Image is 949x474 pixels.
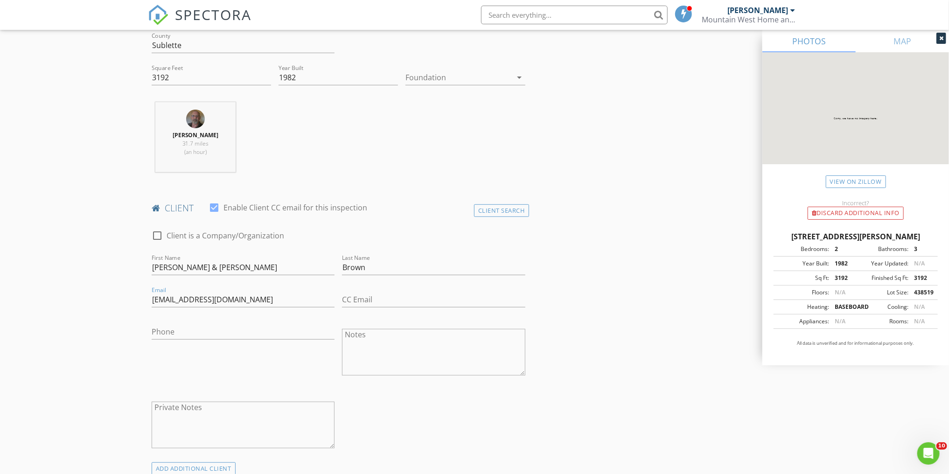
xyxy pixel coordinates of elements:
[908,245,935,253] div: 3
[173,131,219,139] strong: [PERSON_NAME]
[908,288,935,297] div: 438519
[774,340,938,347] p: All data is unverified and for informational purposes only.
[776,245,829,253] div: Bedrooms:
[856,288,908,297] div: Lot Size:
[908,274,935,282] div: 3192
[481,6,668,24] input: Search everything...
[702,15,795,24] div: Mountain West Home and Commercial Property Inspections
[186,110,205,128] img: 20210911_170559.jpg
[936,442,947,450] span: 10
[808,207,904,220] div: Discard Additional info
[776,259,829,268] div: Year Built:
[776,317,829,326] div: Appliances:
[474,204,529,217] div: Client Search
[774,231,938,242] div: [STREET_ADDRESS][PERSON_NAME]
[184,148,207,156] span: (an hour)
[856,245,908,253] div: Bathrooms:
[856,30,949,52] a: MAP
[148,13,251,32] a: SPECTORA
[762,30,856,52] a: PHOTOS
[835,317,845,325] span: N/A
[776,274,829,282] div: Sq Ft:
[856,259,908,268] div: Year Updated:
[762,52,949,187] img: streetview
[148,5,168,25] img: The Best Home Inspection Software - Spectora
[914,317,925,325] span: N/A
[856,317,908,326] div: Rooms:
[762,199,949,207] div: Incorrect?
[856,303,908,311] div: Cooling:
[826,175,886,188] a: View on Zillow
[856,274,908,282] div: Finished Sq Ft:
[914,303,925,311] span: N/A
[776,303,829,311] div: Heating:
[175,5,251,24] span: SPECTORA
[829,303,856,311] div: BASEBOARD
[152,202,525,214] h4: client
[223,203,367,212] label: Enable Client CC email for this inspection
[727,6,788,15] div: [PERSON_NAME]
[829,245,856,253] div: 2
[514,72,525,83] i: arrow_drop_down
[182,139,209,147] span: 31.7 miles
[167,231,284,240] label: Client is a Company/Organization
[829,259,856,268] div: 1982
[914,259,925,267] span: N/A
[829,274,856,282] div: 3192
[835,288,845,296] span: N/A
[776,288,829,297] div: Floors:
[917,442,940,465] iframe: Intercom live chat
